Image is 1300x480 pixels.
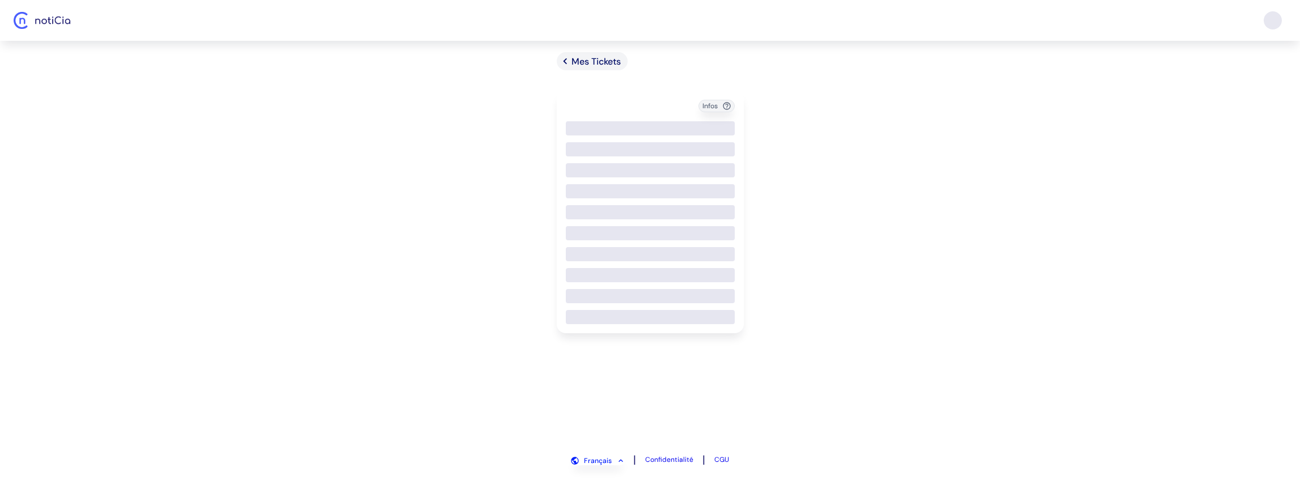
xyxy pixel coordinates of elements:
button: Français [571,456,624,465]
img: Logo Noticia [14,12,70,29]
a: CGU [714,455,729,464]
span: | [702,453,705,466]
span: | [633,453,636,466]
button: Infos [698,100,735,112]
a: Confidentialité [645,455,693,464]
a: Mes Tickets [557,52,628,70]
span: Mes Tickets [571,56,621,67]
